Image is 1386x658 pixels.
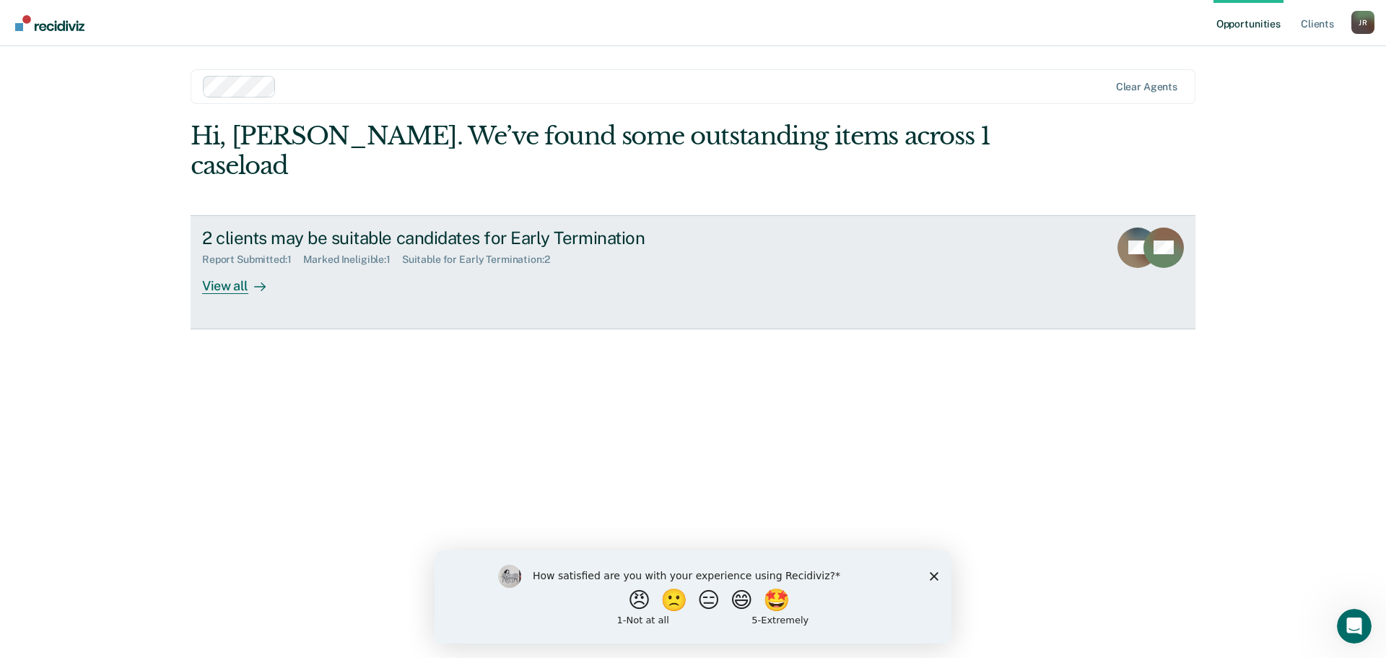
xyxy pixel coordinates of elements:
[202,228,709,248] div: 2 clients may be suitable candidates for Early Termination
[191,121,995,181] div: Hi, [PERSON_NAME]. We’ve found some outstanding items across 1 caseload
[1116,81,1177,93] div: Clear agents
[1337,609,1372,644] iframe: Intercom live chat
[303,254,402,266] div: Marked Ineligible : 1
[202,266,283,294] div: View all
[191,215,1195,329] a: 2 clients may be suitable candidates for Early TerminationReport Submitted:1Marked Ineligible:1Su...
[1351,11,1374,34] button: Profile dropdown button
[435,550,951,644] iframe: Survey by Kim from Recidiviz
[402,254,562,266] div: Suitable for Early Termination : 2
[202,254,303,266] div: Report Submitted : 1
[1351,11,1374,34] div: J R
[15,15,84,31] img: Recidiviz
